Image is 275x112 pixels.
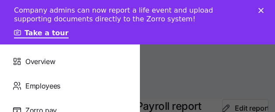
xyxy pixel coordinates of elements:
a: Employees [5,74,135,98]
span: Employees [25,81,60,92]
span: Overview [25,56,55,67]
a: Take a tour [14,29,69,38]
a: Overview [5,49,135,74]
div: Close [258,8,267,13]
div: Company admins can now report a life event and upload supporting documents directly to the Zorro ... [14,6,247,24]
